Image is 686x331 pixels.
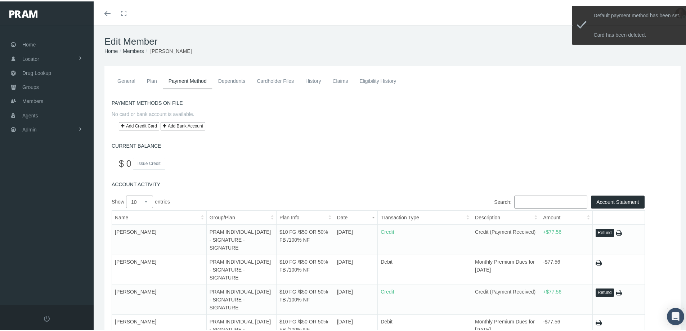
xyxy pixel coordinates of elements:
[543,258,560,263] span: -$77.56
[112,72,141,88] a: General
[596,258,602,265] a: Print
[22,93,43,107] span: Members
[279,228,328,241] span: $10 FG /$50 OR 50% FB /100% NF
[277,209,334,223] th: Plan Info: activate to sort column ascending
[472,209,540,223] th: Description: activate to sort column ascending
[596,318,602,325] a: Print
[123,47,144,53] a: Members
[337,228,353,233] span: [DATE]
[475,317,535,331] span: Monthly Premium Dues for [DATE]
[337,258,353,263] span: [DATE]
[212,72,251,88] a: Dependents
[475,287,535,293] span: Credit (Payment Received)
[300,72,327,88] a: History
[112,194,378,207] label: Show entries
[337,287,353,293] span: [DATE]
[596,287,614,295] button: Refund
[543,228,561,233] span: +$77.56
[22,79,39,93] span: Groups
[540,209,593,223] th: Amount: activate to sort column ascending
[251,72,300,88] a: Cardholder Files
[616,288,622,295] a: Print
[22,36,36,50] span: Home
[163,72,212,88] a: Payment Method
[104,35,681,46] h1: Edit Member
[119,157,131,167] span: $ 0
[279,317,328,331] span: $10 FG /$50 OR 50% FB /100% NF
[22,121,37,135] span: Admin
[667,307,684,324] div: Open Intercom Messenger
[115,317,156,323] span: [PERSON_NAME]
[115,228,156,233] span: [PERSON_NAME]
[115,287,156,293] span: [PERSON_NAME]
[514,194,587,207] input: Search:
[112,142,673,148] h5: CURRENT BALANCE
[126,194,153,207] select: Showentries
[543,287,561,293] span: +$77.56
[543,317,560,323] span: -$77.56
[22,65,51,79] span: Drug Lookup
[334,209,378,223] th: Date: activate to sort column ascending
[381,228,394,233] span: Credit
[9,9,37,16] img: PRAM_20_x_78.png
[354,72,402,88] a: Eligibility History
[141,72,163,88] a: Plan
[206,209,276,223] th: Group/Plan: activate to sort column ascending
[337,317,353,323] span: [DATE]
[378,209,472,223] th: Transaction Type: activate to sort column ascending
[381,258,393,263] span: Debit
[327,72,354,88] a: Claims
[381,317,393,323] span: Debit
[112,110,194,116] a: No card or bank account is available.
[112,99,673,105] h5: PAYMENT METHODS ON FILE
[279,258,328,271] span: $10 FG /$50 OR 50% FB /100% NF
[210,258,271,279] span: PRAM INDIVIDUAL [DATE] - SIGNATURE - SIGNATURE
[22,107,38,121] span: Agents
[596,227,614,236] button: Refund
[161,121,205,129] button: Add Bank Account
[133,156,165,168] button: Issue Credit
[378,194,587,207] label: Search:
[616,228,622,235] a: Print
[150,47,192,53] span: [PERSON_NAME]
[119,121,159,129] a: Add Credit Card
[112,180,673,186] h5: ACCOUNT ACTIVITY
[210,228,271,249] span: PRAM INDIVIDUAL [DATE] - SIGNATURE - SIGNATURE
[112,209,207,223] th: Name: activate to sort column ascending
[381,287,394,293] span: Credit
[115,258,156,263] span: [PERSON_NAME]
[475,258,535,271] span: Monthly Premium Dues for [DATE]
[210,287,271,309] span: PRAM INDIVIDUAL [DATE] - SIGNATURE - SIGNATURE
[591,194,644,207] button: Account Statement
[22,51,39,64] span: Locator
[475,228,535,233] span: Credit (Payment Received)
[279,287,328,301] span: $10 FG /$50 OR 50% FB /100% NF
[104,47,118,53] a: Home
